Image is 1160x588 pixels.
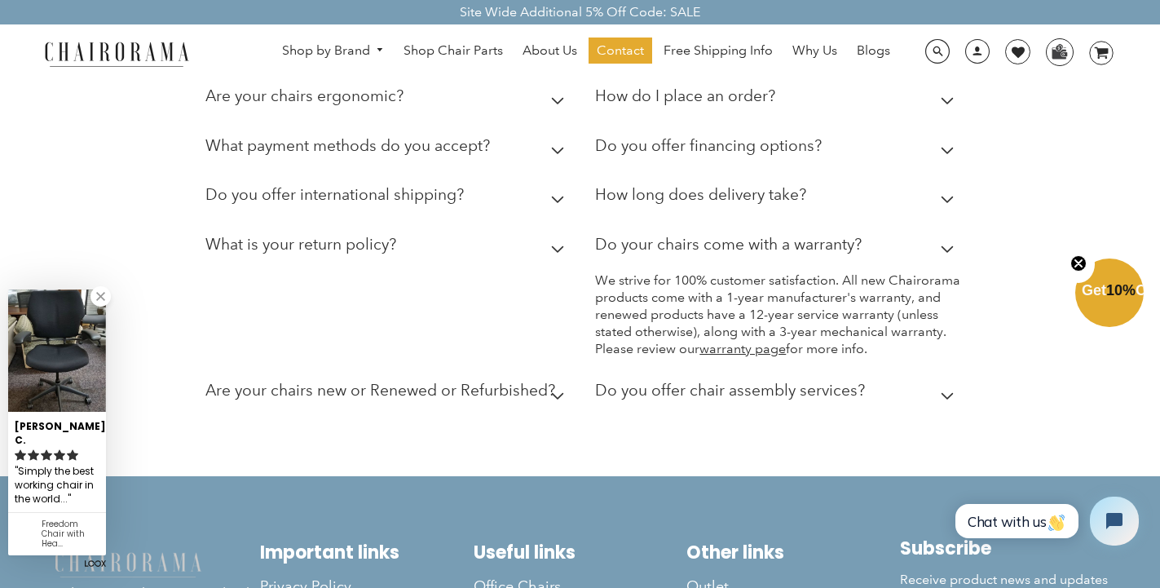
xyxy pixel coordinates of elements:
iframe: Tidio Chat [937,483,1153,559]
a: Blogs [849,38,898,64]
summary: Are your chairs new or Renewed or Refurbished? [205,369,571,419]
a: Shop Chair Parts [395,38,511,64]
summary: What is your return policy? [205,223,571,273]
summary: How long does delivery take? [595,174,960,223]
summary: Are your chairs ergonomic? [205,75,571,125]
summary: What payment methods do you accept? [205,125,571,175]
span: Get Off [1082,282,1157,298]
img: WhatsApp_Image_2024-07-12_at_16.23.01.webp [1047,39,1072,64]
div: Simply the best working chair in the world.Â... [15,463,99,508]
a: warranty page [699,341,786,356]
span: Why Us [792,42,837,60]
h2: Do your chairs come with a warranty? [595,235,862,254]
h2: How do I place an order? [595,86,775,105]
svg: rating icon full [28,449,39,461]
h2: Do you offer international shipping? [205,185,464,204]
div: [PERSON_NAME]. C. [15,413,99,448]
div: Get10%OffClose teaser [1075,260,1144,329]
h2: What is your return policy? [205,235,396,254]
img: Katie. C. review of Freedom Chair with Headrest | Brown Leather & Crome | - (Renewed) [8,290,106,412]
h2: Do you offer chair assembly services? [595,381,865,400]
span: Shop Chair Parts [404,42,503,60]
svg: rating icon full [54,449,65,461]
span: Blogs [857,42,890,60]
p: We strive for 100% customer satisfaction. All new Chairorama products come with a 1-year manufact... [595,272,960,357]
h2: Important links [260,542,474,564]
h2: How long does delivery take? [595,185,806,204]
summary: How do I place an order? [595,75,960,125]
a: Contact [589,38,652,64]
h2: Are your chairs new or Renewed or Refurbished? [205,381,555,400]
img: chairorama [46,550,210,578]
summary: Do you offer financing options? [595,125,960,175]
a: About Us [514,38,585,64]
a: Shop by Brand [274,38,393,64]
a: Why Us [784,38,845,64]
span: About Us [523,42,577,60]
span: Contact [597,42,644,60]
h2: Useful links [474,542,687,564]
h2: Are your chairs ergonomic? [205,86,404,105]
svg: rating icon full [41,449,52,461]
img: chairorama [35,39,198,68]
button: Close teaser [1062,245,1095,283]
nav: DesktopNavigation [267,38,905,68]
h2: What payment methods do you accept? [205,136,490,155]
h2: Subscribe [900,537,1114,559]
a: Free Shipping Info [655,38,781,64]
svg: rating icon full [67,449,78,461]
span: 10% [1106,282,1136,298]
div: Freedom Chair with Headrest | Brown Leather & Crome | - (Renewed) [42,519,99,549]
h2: Do you offer financing options? [595,136,822,155]
h2: Other links [686,542,900,564]
summary: Do you offer chair assembly services? [595,369,960,419]
summary: Do your chairs come with a warranty? [595,223,960,273]
svg: rating icon full [15,449,26,461]
summary: Do you offer international shipping? [205,174,571,223]
span: Free Shipping Info [664,42,773,60]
